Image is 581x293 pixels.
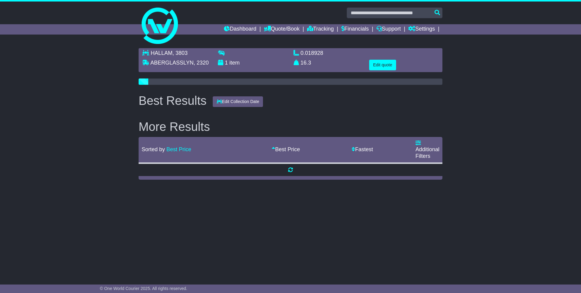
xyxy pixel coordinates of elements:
span: 0.018928 [300,50,323,56]
a: Best Price [166,146,191,152]
a: Quote/Book [264,24,300,35]
span: © One World Courier 2025. All rights reserved. [100,286,187,291]
img: tab_keywords_by_traffic_grey.svg [61,38,66,43]
span: Sorted by [142,146,165,152]
a: Financials [341,24,369,35]
div: Keywords by Traffic [68,39,100,43]
div: Domain: [DOMAIN_NAME] [16,16,67,21]
a: Additional Filters [415,140,439,159]
h2: More Results [139,120,442,133]
a: Fastest [352,146,373,152]
a: Dashboard [224,24,256,35]
span: 1 [225,60,228,66]
span: ABERGLASSLYN [150,60,194,66]
span: item [229,60,240,66]
span: , 2320 [194,60,209,66]
a: Support [376,24,401,35]
span: 16.3 [300,60,311,66]
div: Best Results [136,94,210,107]
button: Edit Collection Date [213,96,263,107]
img: logo_orange.svg [10,10,15,15]
div: Domain Overview [24,39,54,43]
div: v 4.0.25 [17,10,30,15]
a: Best Price [272,146,300,152]
a: Tracking [307,24,334,35]
span: HALLAM [151,50,172,56]
img: tab_domain_overview_orange.svg [18,38,22,43]
button: Edit quote [369,60,396,70]
a: Settings [408,24,435,35]
span: , 3803 [172,50,188,56]
img: website_grey.svg [10,16,15,21]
